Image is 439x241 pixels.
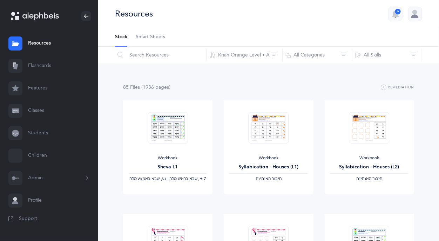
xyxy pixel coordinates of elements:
span: s [138,85,140,90]
span: (1936 page ) [141,85,170,90]
button: 6 [389,7,403,21]
button: Remediation [381,83,414,92]
div: ‪, + 7‬ [129,176,207,182]
span: ‫שבא בראש מלה - נע, שבא באמצע מלה‬ [129,176,198,181]
img: Sheva-Workbook-Orange-A-L1_EN_thumbnail_1757036998.png [148,112,188,144]
div: Resources [115,8,153,20]
span: Support [19,215,37,222]
div: Syllabication - Houses (L2) [330,163,408,171]
button: All Categories [282,47,352,63]
div: Workbook [330,155,408,161]
img: Syllabication-Workbook-Level-1-EN_Orange_Houses_thumbnail_1741114714.png [248,112,289,144]
img: Syllabication-Workbook-Level-2-Houses-EN_thumbnail_1741114840.png [349,112,390,144]
div: 6 [395,9,401,14]
input: Search Resources [115,47,207,63]
span: ‫חיבור האותיות‬ [256,176,282,181]
span: 85 File [123,85,140,90]
span: Smart Sheets [136,34,165,41]
span: s [167,85,169,90]
span: ‫חיבור האותיות‬ [356,176,382,181]
div: Syllabication - Houses (L1) [229,163,308,171]
div: Workbook [129,155,207,161]
button: Kriah Orange Level • A [207,47,283,63]
div: Sheva L1 [129,163,207,171]
button: All Skills [352,47,422,63]
div: Workbook [229,155,308,161]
